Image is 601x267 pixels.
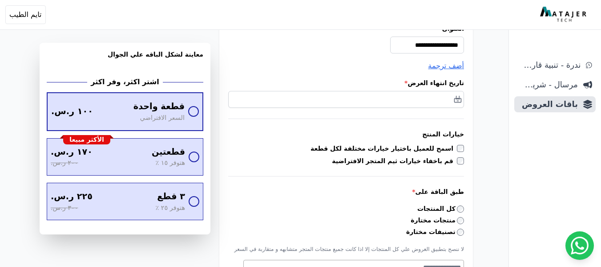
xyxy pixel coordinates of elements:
[140,113,185,123] span: السعر الافتراضي
[311,144,457,153] label: اسمح للعميل باختيار خيارات مختلفة لكل قطعة
[428,62,464,70] span: أضف ترجمة
[518,78,578,91] span: مرسال - شريط دعاية
[228,78,464,87] label: تاريخ انتهاء العرض
[91,77,159,87] h2: اشتر اكثر، وفر اكثر
[540,7,589,23] img: MatajerTech Logo
[47,50,203,70] h3: معاينة لشكل الباقه علي الجوال
[51,146,93,159] span: ١٧٠ ر.س.
[518,59,581,71] span: ندرة - تنبية قارب علي النفاذ
[406,227,464,237] label: تصنيفات مختارة
[332,156,457,165] label: قم باخفاء خيارات ثيم المتجر الافتراضية
[417,204,464,214] label: كل المنتجات
[518,98,578,111] span: باقات العروض
[411,216,464,225] label: منتجات مختارة
[51,190,93,203] span: ٢٢٥ ر.س.
[63,135,110,145] div: الأكثر مبيعا
[428,61,464,71] button: أضف ترجمة
[51,203,78,213] span: ٣٠٠ ر.س.
[157,190,185,203] span: ٣ قطع
[51,158,78,168] span: ٢٠٠ ر.س.
[228,246,464,253] p: لا ننصح بتطبيق العروض علي كل المنتجات إلا اذا كانت جميع منتجات المتجر متشابهه و متقاربة في السعر
[9,9,42,20] span: تايم الطيب
[155,158,185,168] span: هتوفر ١٥ ٪
[457,205,464,213] input: كل المنتجات
[51,105,93,118] span: ١٠٠ ر.س.
[228,187,464,196] label: طبق الباقة على
[155,203,185,213] span: هتوفر ٢٥ ٪
[152,146,185,159] span: قطعتين
[5,5,46,24] button: تايم الطيب
[133,100,185,113] span: قطعة واحدة
[228,130,464,139] h3: خيارات المنتج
